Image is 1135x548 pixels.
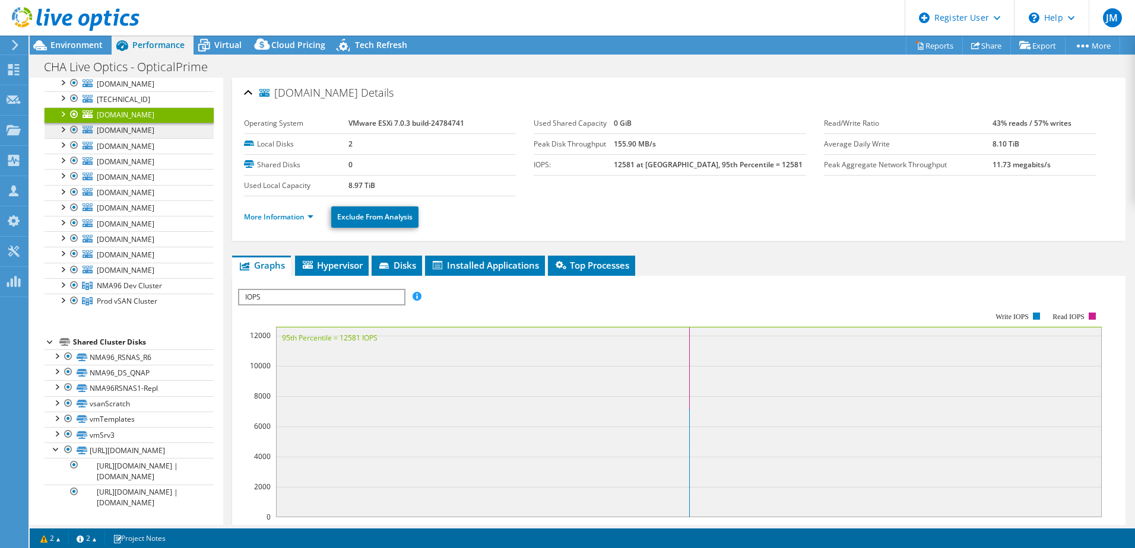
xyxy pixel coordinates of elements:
[45,216,214,231] a: [DOMAIN_NAME]
[259,87,358,99] span: [DOMAIN_NAME]
[282,333,378,343] text: 95th Percentile = 12581 IOPS
[45,123,214,138] a: [DOMAIN_NAME]
[97,250,154,260] span: [DOMAIN_NAME]
[239,290,404,304] span: IOPS
[824,117,993,129] label: Read/Write Ratio
[45,380,214,396] a: NMA96RSNAS1-Repl
[271,39,325,50] span: Cloud Pricing
[132,39,185,50] span: Performance
[348,139,353,149] b: 2
[50,39,103,50] span: Environment
[254,421,271,431] text: 6000
[97,234,154,244] span: [DOMAIN_NAME]
[238,259,285,271] span: Graphs
[348,180,375,190] b: 8.97 TiB
[45,349,214,365] a: NMA96_RSNAS_R6
[104,531,174,546] a: Project Notes
[97,79,154,89] span: [DOMAIN_NAME]
[250,361,271,371] text: 10000
[534,159,614,171] label: IOPS:
[534,138,614,150] label: Peak Disk Throughput
[348,118,464,128] b: VMware ESXi 7.0.3 build-24784741
[680,523,698,533] text: 13:14
[45,412,214,427] a: vmTemplates
[348,160,353,170] b: 0
[267,512,271,522] text: 0
[45,263,214,278] a: [DOMAIN_NAME]
[45,76,214,91] a: [DOMAIN_NAME]
[614,118,632,128] b: 0 GiB
[993,118,1071,128] b: 43% reads / 57% writes
[97,265,154,275] span: [DOMAIN_NAME]
[73,335,214,349] div: Shared Cluster Disks
[45,485,214,511] a: [URL][DOMAIN_NAME] | [DOMAIN_NAME]
[68,531,105,546] a: 2
[214,39,242,50] span: Virtual
[1052,313,1085,321] text: Read IOPS
[1065,36,1120,55] a: More
[431,259,539,271] span: Installed Applications
[1103,8,1122,27] span: JM
[962,36,1011,55] a: Share
[301,259,363,271] span: Hypervisor
[45,200,214,216] a: [DOMAIN_NAME]
[1029,12,1039,23] svg: \n
[244,159,348,171] label: Shared Disks
[97,157,154,167] span: [DOMAIN_NAME]
[45,107,214,123] a: [DOMAIN_NAME]
[45,278,214,294] a: NMA96 Dev Cluster
[995,313,1029,321] text: Write IOPS
[614,160,803,170] b: 12581 at [GEOGRAPHIC_DATA], 95th Percentile = 12581
[97,281,162,291] span: NMA96 Dev Cluster
[824,159,993,171] label: Peak Aggregate Network Throughput
[45,396,214,412] a: vsanScratch
[244,180,348,192] label: Used Local Capacity
[45,427,214,442] a: vmSrv3
[45,154,214,169] a: [DOMAIN_NAME]
[355,39,407,50] span: Tech Refresh
[45,138,214,154] a: [DOMAIN_NAME]
[45,458,214,484] a: [URL][DOMAIN_NAME] | [DOMAIN_NAME]
[554,259,629,271] span: Top Processes
[97,94,150,104] span: [TECHNICAL_ID]
[97,219,154,229] span: [DOMAIN_NAME]
[97,125,154,135] span: [DOMAIN_NAME]
[45,442,214,458] a: [URL][DOMAIN_NAME]
[45,91,214,107] a: [TECHNICAL_ID]
[45,294,214,309] a: Prod vSAN Cluster
[254,482,271,492] text: 2000
[361,85,394,100] span: Details
[614,139,656,149] b: 155.90 MB/s
[97,203,154,213] span: [DOMAIN_NAME]
[45,365,214,380] a: NMA96_DS_QNAP
[45,247,214,262] a: [DOMAIN_NAME]
[254,391,271,401] text: 8000
[906,36,963,55] a: Reports
[993,139,1019,149] b: 8.10 TiB
[244,212,313,222] a: More Information
[32,531,69,546] a: 2
[97,172,154,182] span: [DOMAIN_NAME]
[824,138,993,150] label: Average Daily Write
[534,117,614,129] label: Used Shared Capacity
[244,138,348,150] label: Local Disks
[97,296,157,306] span: Prod vSAN Cluster
[378,259,416,271] span: Disks
[244,117,348,129] label: Operating System
[97,187,154,197] span: [DOMAIN_NAME]
[250,330,271,340] text: 12000
[254,451,271,461] text: 4000
[45,231,214,247] a: [DOMAIN_NAME]
[1010,36,1066,55] a: Export
[331,206,419,228] a: Exclude From Analysis
[97,141,154,151] span: [DOMAIN_NAME]
[39,60,226,74] h1: CHA Live Optics - OpticalPrime
[97,110,154,120] span: [DOMAIN_NAME]
[45,185,214,200] a: [DOMAIN_NAME]
[993,160,1051,170] b: 11.73 megabits/s
[45,169,214,184] a: [DOMAIN_NAME]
